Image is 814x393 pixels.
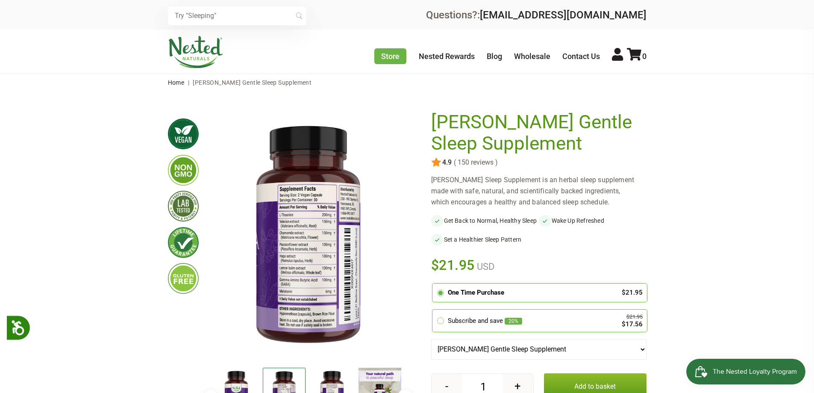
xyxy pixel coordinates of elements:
a: Blog [487,52,502,61]
a: Contact Us [562,52,600,61]
span: ( 150 reviews ) [452,159,498,166]
img: star.svg [431,157,441,168]
a: Home [168,79,185,86]
span: 0 [642,52,646,61]
li: Get Back to Normal, Healthy Sleep [431,215,539,227]
a: Store [374,48,406,64]
nav: breadcrumbs [168,74,646,91]
div: Questions?: [426,10,646,20]
li: Set a Healthier Sleep Pattern [431,233,539,245]
img: lifetimeguarantee [168,227,199,258]
span: $21.95 [431,256,475,275]
span: | [186,79,191,86]
a: [EMAIL_ADDRESS][DOMAIN_NAME] [480,9,646,21]
div: [PERSON_NAME] Sleep Supplement is an herbal sleep supplement made with safe, natural, and scienti... [431,174,646,208]
iframe: Button to open loyalty program pop-up [686,359,805,384]
img: LUNA Gentle Sleep Supplement [212,112,404,360]
img: glutenfree [168,263,199,294]
li: Wake Up Refreshed [539,215,646,227]
input: Try "Sleeping" [168,6,306,25]
a: Nested Rewards [419,52,475,61]
span: USD [475,261,494,272]
a: Wholesale [514,52,550,61]
img: thirdpartytested [168,191,199,222]
span: 4.9 [441,159,452,166]
h1: [PERSON_NAME] Gentle Sleep Supplement [431,112,642,154]
img: Nested Naturals [168,36,223,68]
span: [PERSON_NAME] Gentle Sleep Supplement [193,79,311,86]
a: 0 [627,52,646,61]
img: gmofree [168,155,199,186]
img: vegan [168,118,199,149]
